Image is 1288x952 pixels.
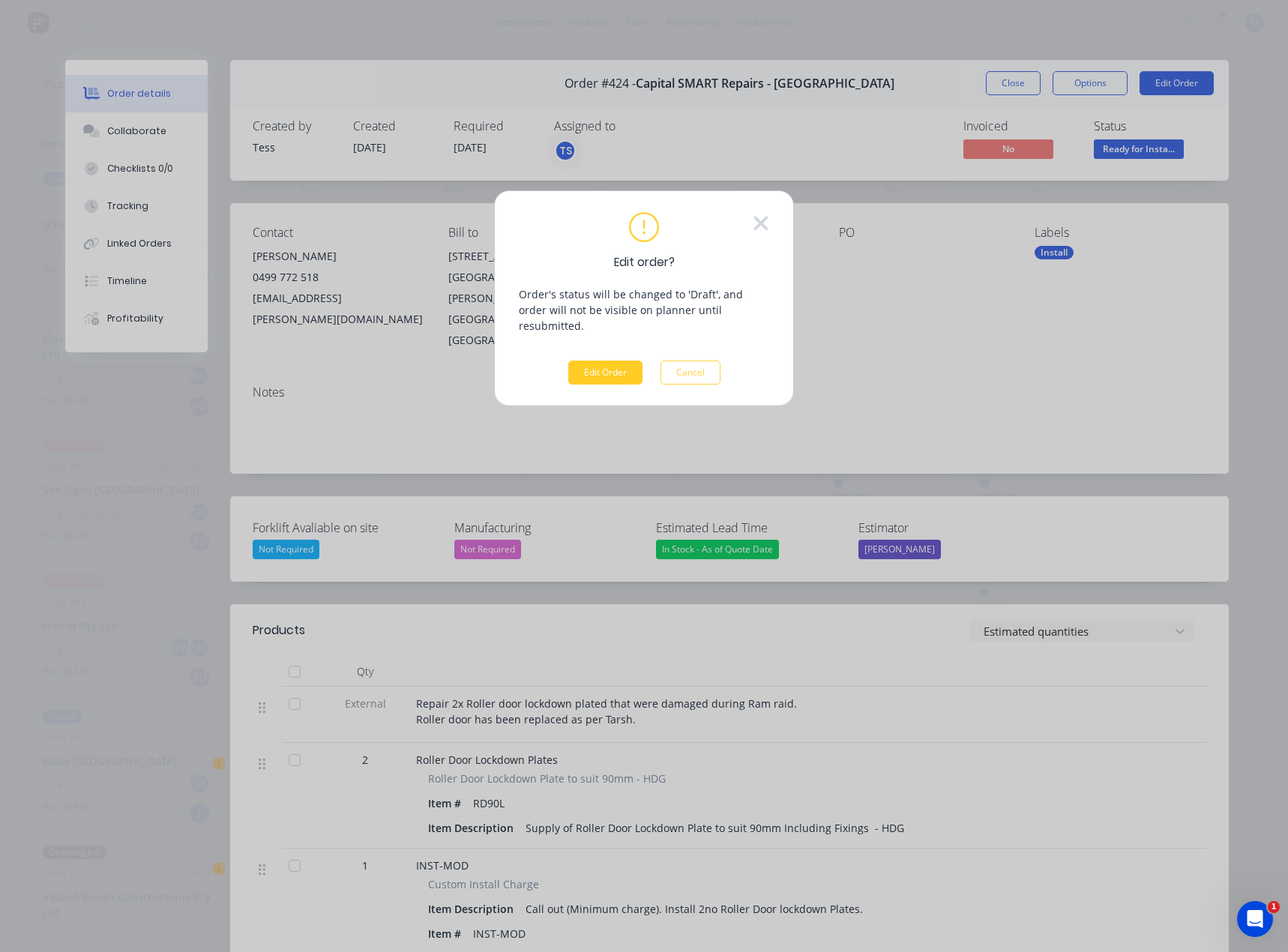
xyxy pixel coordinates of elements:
[660,361,720,385] button: Cancel
[614,254,675,271] span: Edit order?
[1268,901,1280,913] span: 1
[568,361,643,385] button: Edit Order
[1237,901,1273,937] iframe: Intercom live chat
[519,286,769,334] p: Order's status will be changed to 'Draft', and order will not be visible on planner until resubmi...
